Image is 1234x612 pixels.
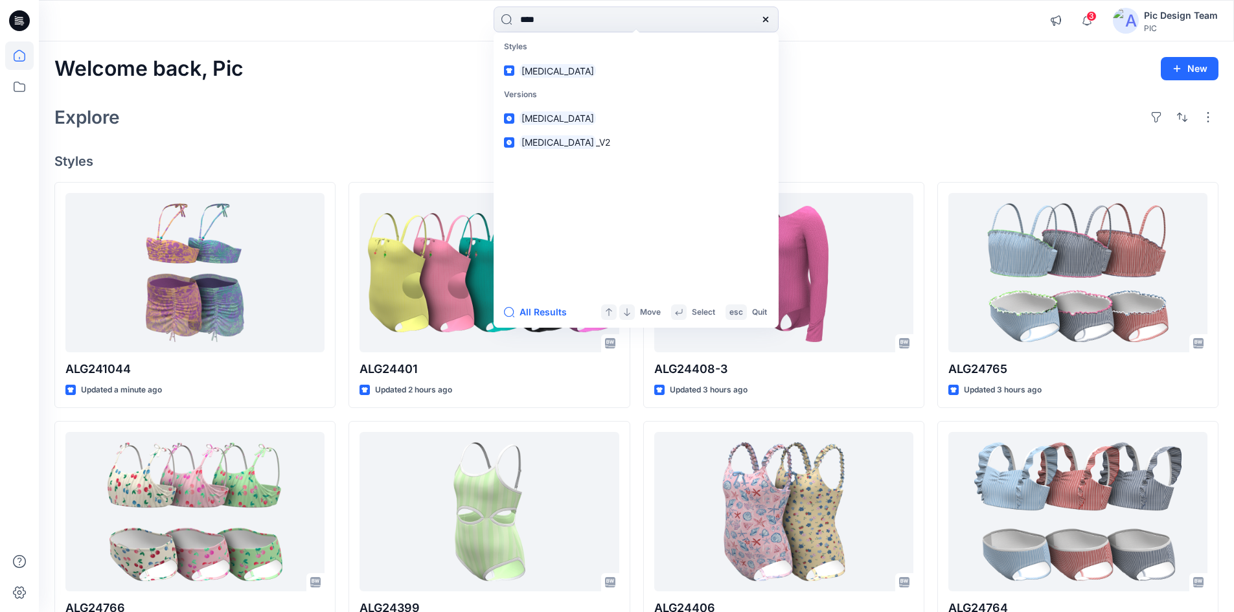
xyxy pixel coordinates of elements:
a: [MEDICAL_DATA] [496,59,776,83]
p: Updated 3 hours ago [964,383,1042,397]
img: avatar [1113,8,1139,34]
p: Quit [752,306,767,319]
a: ALG24766 [65,432,325,592]
a: ALG241044 [65,193,325,353]
a: [MEDICAL_DATA]_V2 [496,130,776,154]
p: Move [640,306,661,319]
button: All Results [504,304,575,320]
p: Updated 2 hours ago [375,383,452,397]
div: PIC [1144,23,1218,33]
a: ALG24764 [948,432,1207,592]
p: ALG24401 [360,360,619,378]
span: _V2 [596,137,610,148]
button: New [1161,57,1218,80]
p: ALG24765 [948,360,1207,378]
p: ALG24408-3 [654,360,913,378]
p: Updated a minute ago [81,383,162,397]
div: Pic Design Team [1144,8,1218,23]
a: ALG24765 [948,193,1207,353]
p: Versions [496,83,776,107]
p: Styles [496,35,776,59]
p: esc [729,306,743,319]
p: ALG241044 [65,360,325,378]
mark: [MEDICAL_DATA] [520,63,596,78]
a: ALG24399 [360,432,619,592]
h2: Explore [54,107,120,128]
a: [MEDICAL_DATA] [496,106,776,130]
span: 3 [1086,11,1097,21]
mark: [MEDICAL_DATA] [520,135,596,150]
h2: Welcome back, Pic [54,57,244,81]
h4: Styles [54,153,1218,169]
a: ALG24408-3 [654,193,913,353]
p: Updated 3 hours ago [670,383,748,397]
mark: [MEDICAL_DATA] [520,111,596,126]
a: ALG24406 [654,432,913,592]
a: ALG24401 [360,193,619,353]
p: Select [692,306,715,319]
